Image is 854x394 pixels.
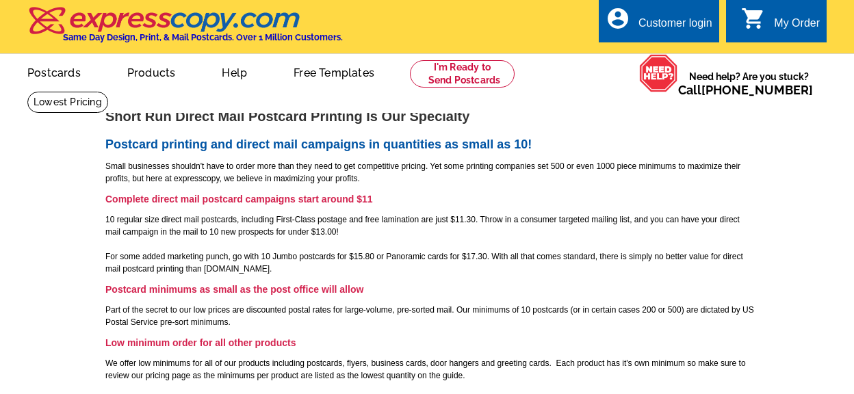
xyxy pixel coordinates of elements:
[741,15,820,32] a: shopping_cart My Order
[105,213,755,275] p: 10 regular size direct mail postcards, including First-Class postage and free lamination are just...
[639,54,678,92] img: help
[638,17,712,36] div: Customer login
[105,160,755,185] p: Small businesses shouldn't have to order more than they need to get competitive pricing. Yet some...
[741,6,766,31] i: shopping_cart
[105,55,198,88] a: Products
[105,337,755,349] h3: Low minimum order for all other products
[678,83,813,97] span: Call
[5,55,103,88] a: Postcards
[105,304,755,328] p: Part of the secret to our low prices are discounted postal rates for large-volume, pre-sorted mai...
[105,109,755,124] h1: Short Run Direct Mail Postcard Printing Is Our Specialty
[678,70,820,97] span: Need help? Are you stuck?
[63,32,343,42] h4: Same Day Design, Print, & Mail Postcards. Over 1 Million Customers.
[105,193,755,205] h3: Complete direct mail postcard campaigns start around $11
[701,83,813,97] a: [PHONE_NUMBER]
[27,16,343,42] a: Same Day Design, Print, & Mail Postcards. Over 1 Million Customers.
[105,137,755,153] h2: Postcard printing and direct mail campaigns in quantities as small as 10!
[606,15,712,32] a: account_circle Customer login
[105,283,755,295] h3: Postcard minimums as small as the post office will allow
[606,6,630,31] i: account_circle
[272,55,396,88] a: Free Templates
[774,17,820,36] div: My Order
[200,55,269,88] a: Help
